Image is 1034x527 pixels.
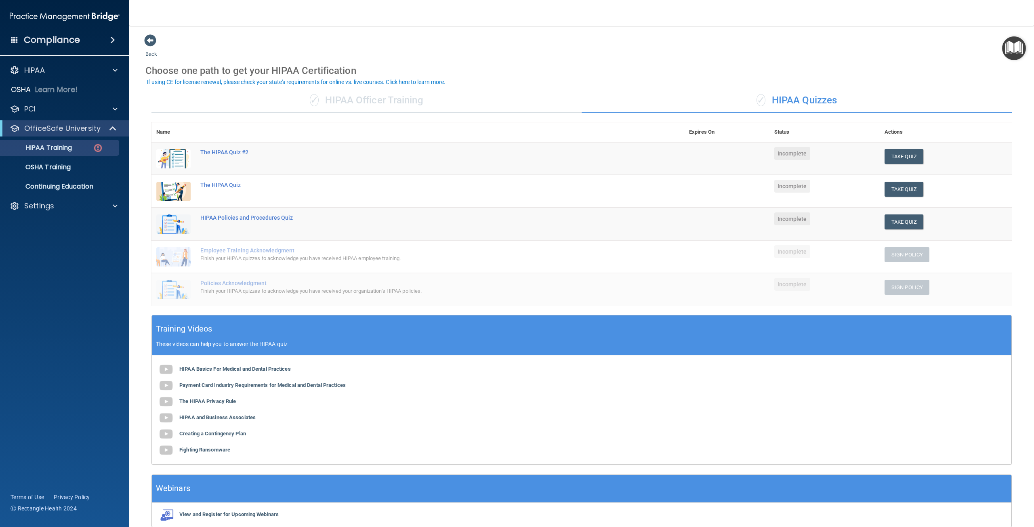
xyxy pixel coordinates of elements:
a: HIPAA [10,65,118,75]
span: Ⓒ Rectangle Health 2024 [11,504,77,512]
p: HIPAA [24,65,45,75]
h5: Webinars [156,481,190,496]
img: gray_youtube_icon.38fcd6cc.png [158,394,174,410]
th: Actions [880,122,1012,142]
p: Learn More! [35,85,78,94]
a: Back [145,41,157,57]
span: ✓ [310,94,319,106]
div: Choose one path to get your HIPAA Certification [145,59,1018,82]
button: Take Quiz [885,214,923,229]
b: Fighting Ransomware [179,447,230,453]
span: Incomplete [774,147,810,160]
button: Open Resource Center [1002,36,1026,60]
a: PCI [10,104,118,114]
img: gray_youtube_icon.38fcd6cc.png [158,378,174,394]
b: Creating a Contingency Plan [179,430,246,437]
b: The HIPAA Privacy Rule [179,398,236,404]
div: HIPAA Officer Training [151,88,582,113]
img: PMB logo [10,8,120,25]
button: Sign Policy [885,247,929,262]
h5: Training Videos [156,322,212,336]
span: Incomplete [774,245,810,258]
p: Continuing Education [5,183,116,191]
th: Status [769,122,880,142]
span: ✓ [757,94,765,106]
a: Terms of Use [11,493,44,501]
a: Privacy Policy [54,493,90,501]
a: OfficeSafe University [10,124,117,133]
th: Expires On [684,122,769,142]
div: HIPAA Quizzes [582,88,1012,113]
span: Incomplete [774,212,810,225]
p: These videos can help you to answer the HIPAA quiz [156,341,1007,347]
p: PCI [24,104,36,114]
div: Finish your HIPAA quizzes to acknowledge you have received your organization’s HIPAA policies. [200,286,644,296]
button: Sign Policy [885,280,929,295]
button: Take Quiz [885,149,923,164]
button: If using CE for license renewal, please check your state's requirements for online vs. live cours... [145,78,447,86]
img: danger-circle.6113f641.png [93,143,103,153]
div: Finish your HIPAA quizzes to acknowledge you have received HIPAA employee training. [200,254,644,263]
p: OSHA Training [5,163,71,171]
img: webinarIcon.c7ebbf15.png [158,509,174,521]
div: HIPAA Policies and Procedures Quiz [200,214,644,221]
img: gray_youtube_icon.38fcd6cc.png [158,361,174,378]
div: Policies Acknowledgment [200,280,644,286]
h4: Compliance [24,34,80,46]
b: Payment Card Industry Requirements for Medical and Dental Practices [179,382,346,388]
b: HIPAA and Business Associates [179,414,256,420]
th: Name [151,122,195,142]
img: gray_youtube_icon.38fcd6cc.png [158,442,174,458]
span: Incomplete [774,180,810,193]
p: OfficeSafe University [24,124,101,133]
div: The HIPAA Quiz [200,182,644,188]
div: The HIPAA Quiz #2 [200,149,644,155]
span: Incomplete [774,278,810,291]
b: View and Register for Upcoming Webinars [179,511,279,517]
p: HIPAA Training [5,144,72,152]
b: HIPAA Basics For Medical and Dental Practices [179,366,291,372]
p: OSHA [11,85,31,94]
img: gray_youtube_icon.38fcd6cc.png [158,410,174,426]
button: Take Quiz [885,182,923,197]
a: Settings [10,201,118,211]
p: Settings [24,201,54,211]
div: Employee Training Acknowledgment [200,247,644,254]
img: gray_youtube_icon.38fcd6cc.png [158,426,174,442]
div: If using CE for license renewal, please check your state's requirements for online vs. live cours... [147,79,446,85]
